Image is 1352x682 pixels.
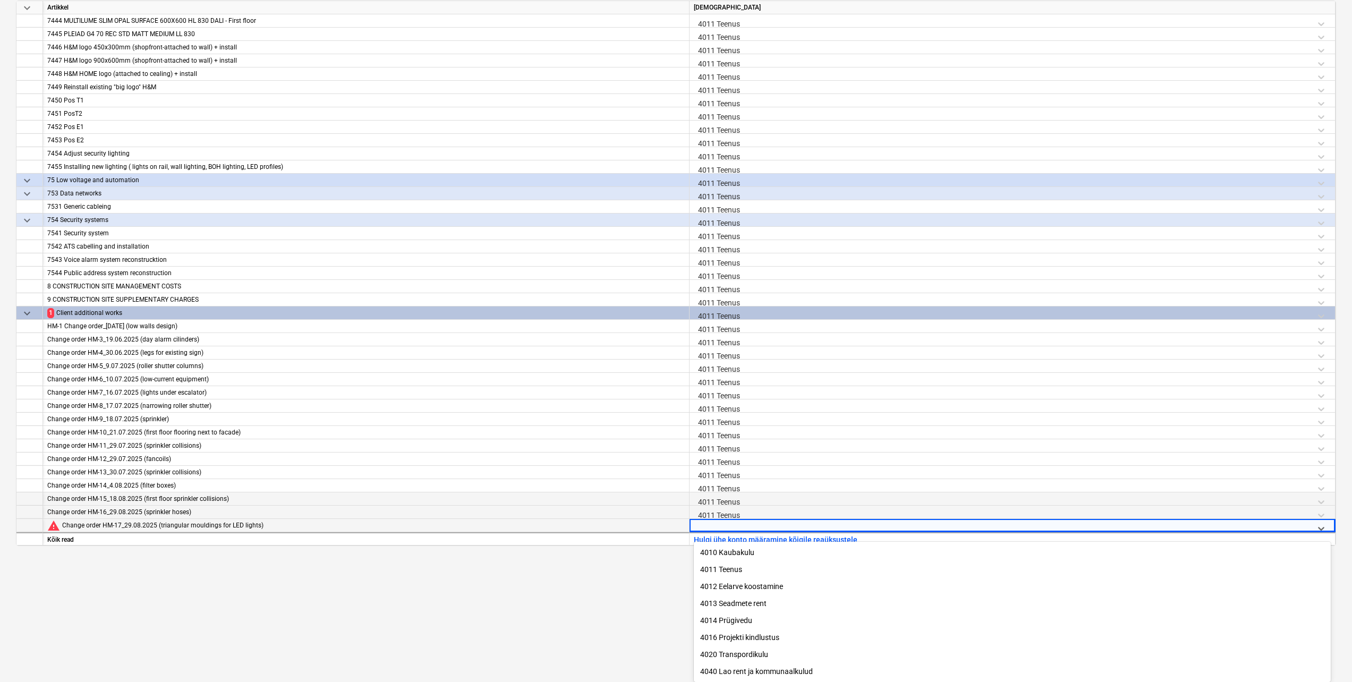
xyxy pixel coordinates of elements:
div: 7449 Reinstall existing "big logo" H&M [47,81,685,94]
div: Change order HM-17_29.08.2025 (triangular mouldings for LED lights) [62,519,685,532]
div: 4016 Projekti kindlustus [694,629,1331,646]
span: Eelarverea jaoks pole raamatupidamiskontot valitud. Eelarverida ei saa kuludokumendiga ühendada. [47,519,60,532]
div: 7444 MULTILUME SLIM OPAL SURFACE 600X600 HL 830 DALI - First floor [47,14,685,28]
div: 75 Low voltage and automation [47,174,685,187]
div: 7450 Pos T1 [47,94,685,107]
div: Change order HM-13_30.07.2025 (sprinkler collisions) [47,466,685,479]
div: 7445 PLEIAD G4 70 REC STD MATT MEDIUM LL 830 [47,28,685,41]
span: keyboard_arrow_down [21,174,33,187]
div: Change order HM-7_16.07.2025 (lights under escalator) [47,386,685,399]
div: 4010 Kaubakulu [694,544,1331,561]
div: Change order HM-12_29.07.2025 (fancoils) [47,453,685,466]
div: 7454 Adjust security lighting [47,147,685,160]
div: 4013 Seadmete rent [694,595,1331,612]
div: 8 CONSTRUCTION SITE MANAGEMENT COSTS [47,280,685,293]
div: 4020 Transpordikulu [694,646,1331,663]
div: Change order HM-16_29.08.2025 (sprinkler hoses) [47,506,685,519]
div: Change order HM-8_17.07.2025 (narrowing roller shutter) [47,399,685,413]
span: keyboard_arrow_down [21,214,33,227]
div: Change order HM-9_18.07.2025 (sprinkler) [47,413,685,426]
div: 7451 PosT2 [47,107,685,121]
div: Change order HM-6_10.07.2025 (low-current equipment) [47,373,685,386]
div: 4012 Eelarve koostamine [694,578,1331,595]
span: 1 [47,308,54,318]
div: 7543 Voice alarm system reconstrucktion [47,253,685,267]
div: 4040 Lao rent ja kommunaalkulud [694,663,1331,680]
span: keyboard_arrow_down [21,2,33,14]
div: 7448 H&M HOME logo (attached to cealing) + install [47,67,685,81]
div: Change order HM-15_18.08.2025 (first floor sprinkler collisions) [47,492,685,506]
div: Change order HM-3_19.06.2025 (day alarm cilinders) [47,333,685,346]
div: Change order HM-5_9.07.2025 (roller shutter columns) [47,360,685,373]
div: 7455 Installing new lighting ( lights on rail, wall lighting, BOH lighting, LED profiles) [47,160,685,174]
div: 7544 Public address system reconstruction [47,267,685,280]
div: 7447 H&M logo 900x600mm (shopfront-attached to wall) + install [47,54,685,67]
div: Change order HM-4_30.06.2025 (legs for existing sign) [47,346,685,360]
div: [DEMOGRAPHIC_DATA] [690,1,1336,14]
div: Change order HM-11_29.07.2025 (sprinkler collisions) [47,439,685,453]
div: 4011 Teenus [694,561,1331,578]
div: 754 Security systems [47,214,685,227]
div: Artikkel [43,1,690,14]
div: 4014 Prügivedu [694,612,1331,629]
button: Hulgi ühe konto määramine kõigile reaüksustele [694,533,857,547]
div: 7446 H&M logo 450x300mm (shopfront-attached to wall) + install [47,41,685,54]
div: 7541 Security system [47,227,685,240]
div: 9 CONSTRUCTION SITE SUPPLEMENTARY CHARGES [47,293,685,306]
div: Change order HM-14_4.08.2025 (filter boxes) [47,479,685,492]
div: Client additional works [56,306,685,320]
div: HM-1 Change order_16.06.2025 (low walls design) [47,320,685,333]
div: Kõik read [43,532,690,545]
div: Change order HM-10_21.07.2025 (first floor flooring next to facade) [47,426,685,439]
span: keyboard_arrow_down [21,187,33,200]
div: 7452 Pos E1 [47,121,685,134]
span: keyboard_arrow_down [21,307,33,320]
div: 7531 Generic cableing [47,200,685,214]
div: 7542 ATS cabelling and installation [47,240,685,253]
div: 7453 Pos E2 [47,134,685,147]
div: 753 Data networks [47,187,685,200]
